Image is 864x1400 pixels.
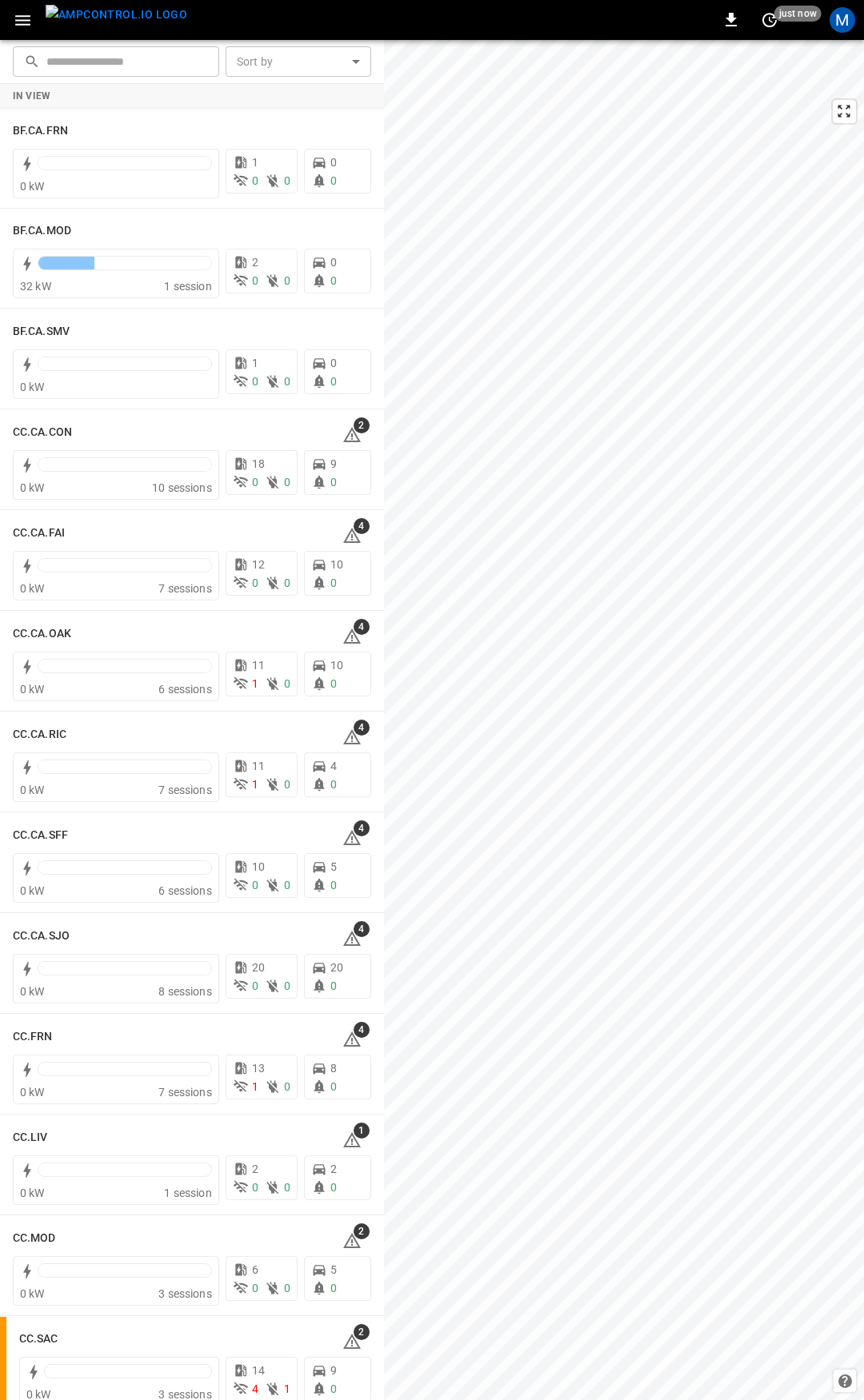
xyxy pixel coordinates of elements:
[13,122,68,140] h6: BF.CA.FRN
[384,40,864,1400] canvas: Map
[20,481,45,494] span: 0 kW
[13,1129,48,1147] h6: CC.LIV
[284,778,290,791] span: 0
[330,1062,337,1075] span: 8
[330,476,337,489] span: 0
[774,6,822,22] span: just now
[330,1181,337,1194] span: 0
[330,677,337,690] span: 0
[252,1163,258,1175] span: 2
[20,280,51,293] span: 32 kW
[46,5,187,25] img: ampcontrol.io logo
[354,417,370,433] span: 2
[330,375,337,388] span: 0
[158,985,212,998] span: 8 sessions
[330,1382,337,1395] span: 0
[330,760,337,772] span: 4
[252,1282,258,1294] span: 0
[20,180,45,193] span: 0 kW
[354,518,370,534] span: 4
[330,558,343,571] span: 10
[20,1086,45,1099] span: 0 kW
[330,457,337,470] span: 9
[354,1223,370,1239] span: 2
[284,375,290,388] span: 0
[354,720,370,736] span: 4
[252,156,258,169] span: 1
[13,625,71,643] h6: CC.CA.OAK
[20,784,45,796] span: 0 kW
[158,1086,212,1099] span: 7 sessions
[330,1163,337,1175] span: 2
[13,726,66,744] h6: CC.CA.RIC
[13,525,65,542] h6: CC.CA.FAI
[284,1382,290,1395] span: 1
[252,677,258,690] span: 1
[20,683,45,696] span: 0 kW
[330,979,337,992] span: 0
[284,677,290,690] span: 0
[164,1187,211,1199] span: 1 session
[13,323,70,341] h6: BF.CA.SMV
[252,256,258,269] span: 2
[354,820,370,836] span: 4
[252,1263,258,1276] span: 6
[252,979,258,992] span: 0
[330,156,337,169] span: 0
[20,1287,45,1300] span: 0 kW
[330,357,337,369] span: 0
[354,921,370,937] span: 4
[284,476,290,489] span: 0
[284,174,290,187] span: 0
[330,1080,337,1093] span: 0
[252,375,258,388] span: 0
[252,659,265,672] span: 11
[13,1028,53,1046] h6: CC.FRN
[830,7,855,33] div: profile-icon
[284,576,290,589] span: 0
[20,884,45,897] span: 0 kW
[354,1324,370,1340] span: 2
[330,174,337,187] span: 0
[252,1382,258,1395] span: 4
[13,927,70,945] h6: CC.CA.SJO
[252,457,265,470] span: 18
[330,879,337,891] span: 0
[252,274,258,287] span: 0
[284,879,290,891] span: 0
[152,481,212,494] span: 10 sessions
[13,90,51,102] strong: In View
[330,1282,337,1294] span: 0
[284,979,290,992] span: 0
[252,961,265,974] span: 20
[158,582,212,595] span: 7 sessions
[330,659,343,672] span: 10
[158,884,212,897] span: 6 sessions
[284,1080,290,1093] span: 0
[13,424,72,441] h6: CC.CA.CON
[20,1187,45,1199] span: 0 kW
[284,1181,290,1194] span: 0
[158,1287,212,1300] span: 3 sessions
[13,222,71,240] h6: BF.CA.MOD
[252,1080,258,1093] span: 1
[330,778,337,791] span: 0
[252,879,258,891] span: 0
[330,1364,337,1377] span: 9
[252,476,258,489] span: 0
[330,1263,337,1276] span: 5
[354,1022,370,1038] span: 4
[252,1062,265,1075] span: 13
[20,985,45,998] span: 0 kW
[252,760,265,772] span: 11
[13,1230,56,1247] h6: CC.MOD
[19,1330,58,1348] h6: CC.SAC
[284,274,290,287] span: 0
[330,256,337,269] span: 0
[252,576,258,589] span: 0
[158,784,212,796] span: 7 sessions
[757,7,782,33] button: set refresh interval
[330,274,337,287] span: 0
[330,576,337,589] span: 0
[164,280,211,293] span: 1 session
